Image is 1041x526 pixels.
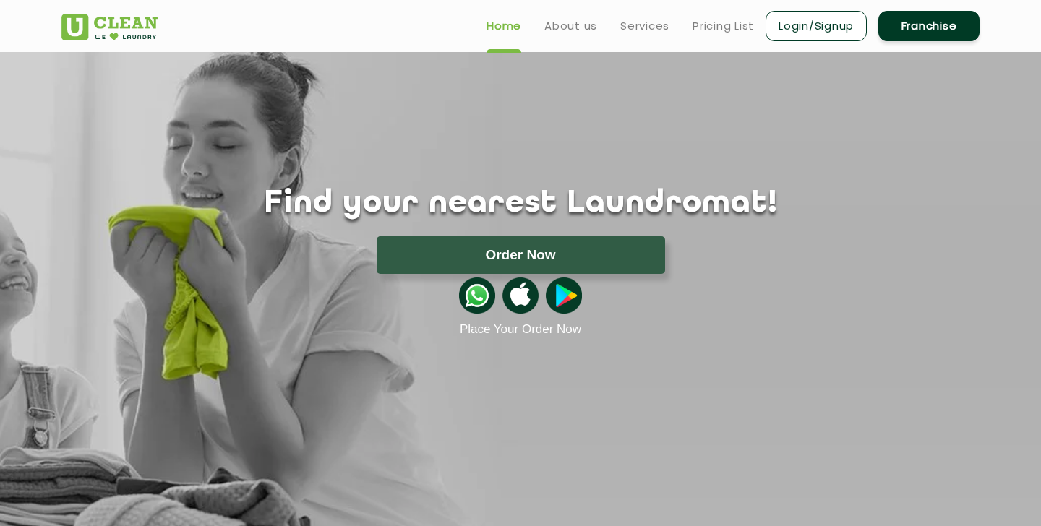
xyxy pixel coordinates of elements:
img: playstoreicon.png [546,277,582,314]
a: Login/Signup [766,11,867,41]
a: Place Your Order Now [460,322,581,337]
a: About us [544,17,597,35]
a: Services [620,17,669,35]
img: UClean Laundry and Dry Cleaning [61,14,158,40]
a: Pricing List [693,17,754,35]
a: Home [487,17,521,35]
a: Franchise [878,11,980,41]
button: Order Now [377,236,665,274]
img: whatsappicon.png [459,277,495,314]
h1: Find your nearest Laundromat! [51,186,990,222]
img: apple-icon.png [502,277,539,314]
